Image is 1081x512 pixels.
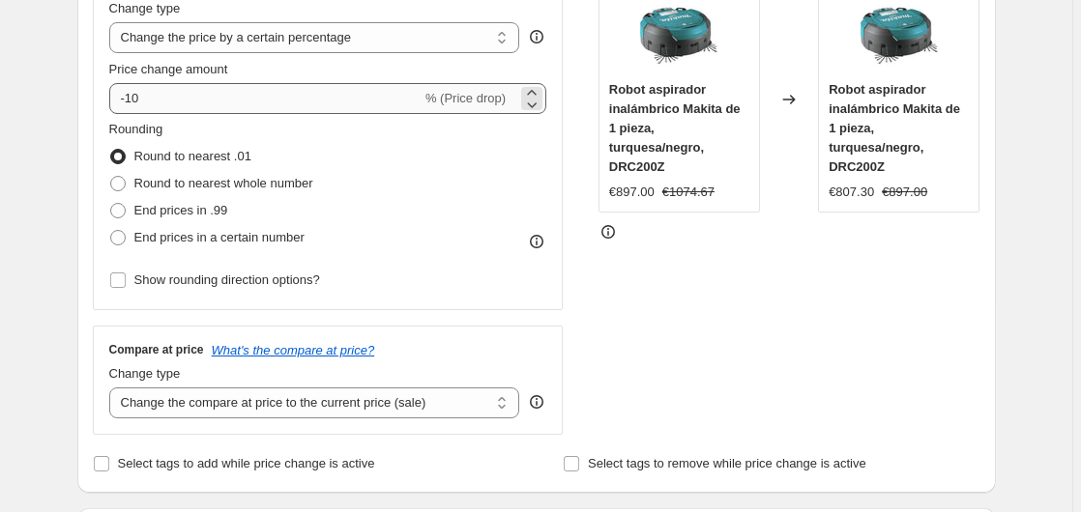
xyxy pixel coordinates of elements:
span: End prices in .99 [134,203,228,217]
span: Show rounding direction options? [134,272,320,287]
h3: Compare at price [109,342,204,357]
div: help [527,27,546,46]
div: €897.00 [609,183,655,202]
span: End prices in a certain number [134,230,305,244]
input: -15 [109,83,422,114]
span: % (Price drop) [425,91,506,105]
span: Change type [109,1,181,15]
span: Robot aspirador inalámbrico Makita de 1 pieza, turquesa/negro, DRC200Z [829,82,960,174]
span: Change type [109,366,181,381]
button: What's the compare at price? [212,343,375,357]
strike: €1074.67 [662,183,715,202]
span: Select tags to add while price change is active [118,456,375,470]
span: Round to nearest .01 [134,149,251,163]
span: Round to nearest whole number [134,176,313,190]
span: Price change amount [109,62,228,76]
div: €807.30 [829,183,874,202]
span: Robot aspirador inalámbrico Makita de 1 pieza, turquesa/negro, DRC200Z [609,82,741,174]
strike: €897.00 [882,183,927,202]
span: Rounding [109,122,163,136]
div: help [527,392,546,412]
span: Select tags to remove while price change is active [588,456,866,470]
